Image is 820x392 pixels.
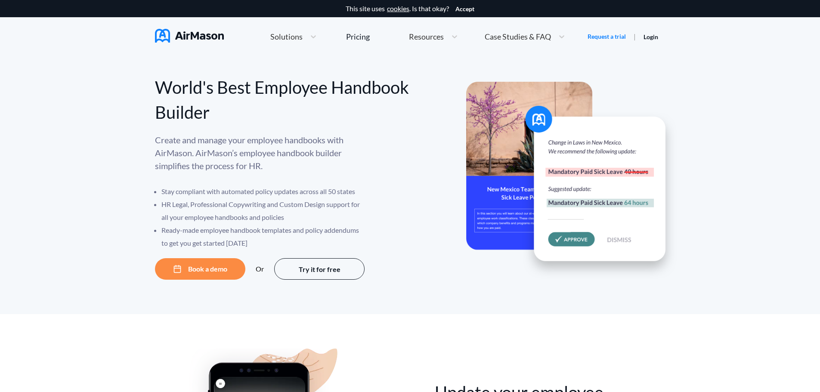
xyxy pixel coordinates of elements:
span: Case Studies & FAQ [485,33,551,40]
a: cookies [387,5,409,12]
p: Create and manage your employee handbooks with AirMason. AirMason’s employee handbook builder sim... [155,133,366,172]
a: Request a trial [588,32,626,41]
div: World's Best Employee Handbook Builder [155,75,410,125]
span: Solutions [270,33,303,40]
button: Accept cookies [455,6,474,12]
a: Login [644,33,658,40]
div: Pricing [346,33,370,40]
li: Ready-made employee handbook templates and policy addendums to get you get started [DATE] [161,224,366,250]
div: Or [256,265,264,273]
button: Try it for free [274,258,365,280]
button: Book a demo [155,258,245,280]
a: Pricing [346,29,370,44]
li: Stay compliant with automated policy updates across all 50 states [161,185,366,198]
li: HR Legal, Professional Copywriting and Custom Design support for all your employee handbooks and ... [161,198,366,224]
span: | [634,32,636,40]
span: Resources [409,33,444,40]
img: AirMason Logo [155,29,224,43]
img: hero-banner [466,82,677,279]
